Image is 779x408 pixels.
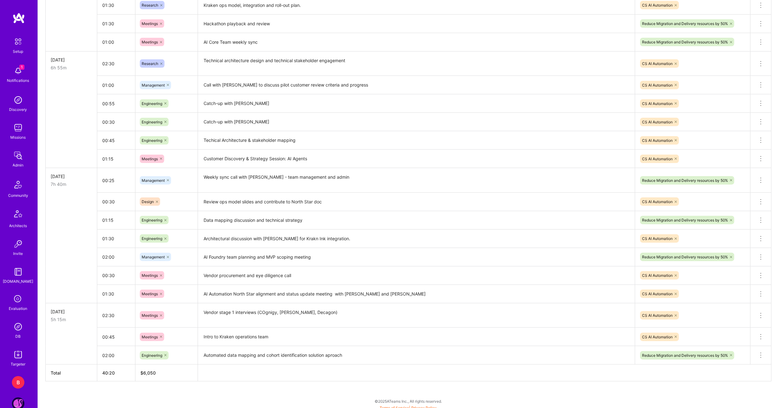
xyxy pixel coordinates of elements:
span: Reduce Migration and Delivery resources by 50% [642,178,728,183]
span: CS AI Automation [642,313,673,318]
span: Reduce Migration and Delivery resources by 50% [642,40,728,44]
span: Meetings [142,157,158,161]
input: HH:MM [97,95,135,112]
textarea: AI Automation North Star alignment and status update meeting with [PERSON_NAME] and [PERSON_NAME] [199,286,634,303]
textarea: Vendor stage 1 interviews (COgnigy, [PERSON_NAME], Decagon) [199,304,634,327]
input: HH:MM [97,15,135,32]
span: CS AI Automation [642,236,673,241]
span: Reduce Migration and Delivery resources by 50% [642,255,728,259]
textarea: Technical architecture design and technical stakeholder engagement [199,52,634,76]
input: HH:MM [97,230,135,247]
span: Engineering [142,120,162,124]
span: 1 [19,65,24,70]
span: CS AI Automation [642,101,673,106]
span: Management [142,178,165,183]
img: Community [11,177,26,192]
span: Design [142,199,154,204]
div: Missions [11,134,26,141]
a: B [10,376,26,389]
span: Management [142,83,165,87]
img: bell [12,65,24,77]
div: Setup [13,48,23,55]
input: HH:MM [97,267,135,284]
input: HH:MM [97,249,135,265]
div: Admin [13,162,24,168]
div: Evaluation [9,305,28,312]
textarea: Catch-up with [PERSON_NAME] [199,113,634,131]
textarea: Vendor procurement and eye diligence call [199,267,634,284]
span: Research [142,3,158,7]
span: Meetings [142,335,158,339]
textarea: Call with [PERSON_NAME] to discuss pilot customer review criteria and progress [199,77,634,94]
div: [DATE] [51,57,92,63]
span: Engineering [142,353,162,358]
textarea: Catch-up with [PERSON_NAME] [199,95,634,112]
div: 6h 55m [51,64,92,71]
div: 5h 15m [51,316,92,323]
div: Notifications [7,77,29,84]
div: Targeter [11,361,26,367]
img: discovery [12,94,24,106]
span: Meetings [142,313,158,318]
input: HH:MM [97,193,135,210]
div: [DATE] [51,308,92,315]
span: Engineering [142,138,162,143]
span: Meetings [142,291,158,296]
img: Skill Targeter [12,348,24,361]
textarea: Customer Discovery & Strategy Session: AI Agents [199,150,634,167]
textarea: Review ops model slides and contribute to North Star doc [199,193,634,211]
span: CS AI Automation [642,61,673,66]
span: Engineering [142,101,162,106]
textarea: Hackathon playback and review [199,15,634,32]
textarea: Intro to Kraken operations team [199,328,634,346]
input: HH:MM [97,307,135,324]
div: 7h 40m [51,181,92,187]
div: Discovery [9,106,27,113]
input: HH:MM [97,329,135,345]
input: HH:MM [97,347,135,364]
span: CS AI Automation [642,273,673,278]
img: guide book [12,266,24,278]
input: HH:MM [97,77,135,93]
span: Reduce Migration and Delivery resources by 50% [642,353,728,358]
input: HH:MM [97,114,135,130]
div: DB [16,333,21,340]
img: Admin Search [12,321,24,333]
div: [DOMAIN_NAME] [3,278,33,285]
div: Invite [13,250,23,257]
textarea: Weekly sync call with [PERSON_NAME] - team management and admin [199,169,634,192]
textarea: AI Foundry team planning and MVP scoping meeting [199,249,634,266]
th: 40:20 [97,365,135,381]
textarea: Data mapping discussion and technical strategy [199,212,634,229]
div: Community [8,192,28,199]
div: [DATE] [51,173,92,180]
img: teamwork [12,122,24,134]
img: Invite [12,238,24,250]
span: Engineering [142,236,162,241]
span: CS AI Automation [642,83,673,87]
textarea: Automated data mapping and cohort identification solution aproach [199,347,634,364]
span: CS AI Automation [642,120,673,124]
div: B [12,376,24,389]
span: Meetings [142,273,158,278]
input: HH:MM [97,132,135,149]
div: Architects [9,222,27,229]
input: HH:MM [97,212,135,228]
img: Architects [11,207,26,222]
span: CS AI Automation [642,3,673,7]
span: CS AI Automation [642,138,673,143]
span: $ 6,050 [140,370,156,376]
img: admin teamwork [12,149,24,162]
span: Reduce Migration and Delivery resources by 50% [642,218,728,222]
input: HH:MM [97,34,135,50]
span: CS AI Automation [642,199,673,204]
span: Engineering [142,218,162,222]
input: HH:MM [97,172,135,189]
textarea: Techical Architecture & stakeholder mapping [199,132,634,149]
img: logo [13,12,25,24]
span: Meetings [142,21,158,26]
i: icon SelectionTeam [12,293,24,305]
input: HH:MM [97,286,135,302]
input: HH:MM [97,151,135,167]
span: Meetings [142,40,158,44]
